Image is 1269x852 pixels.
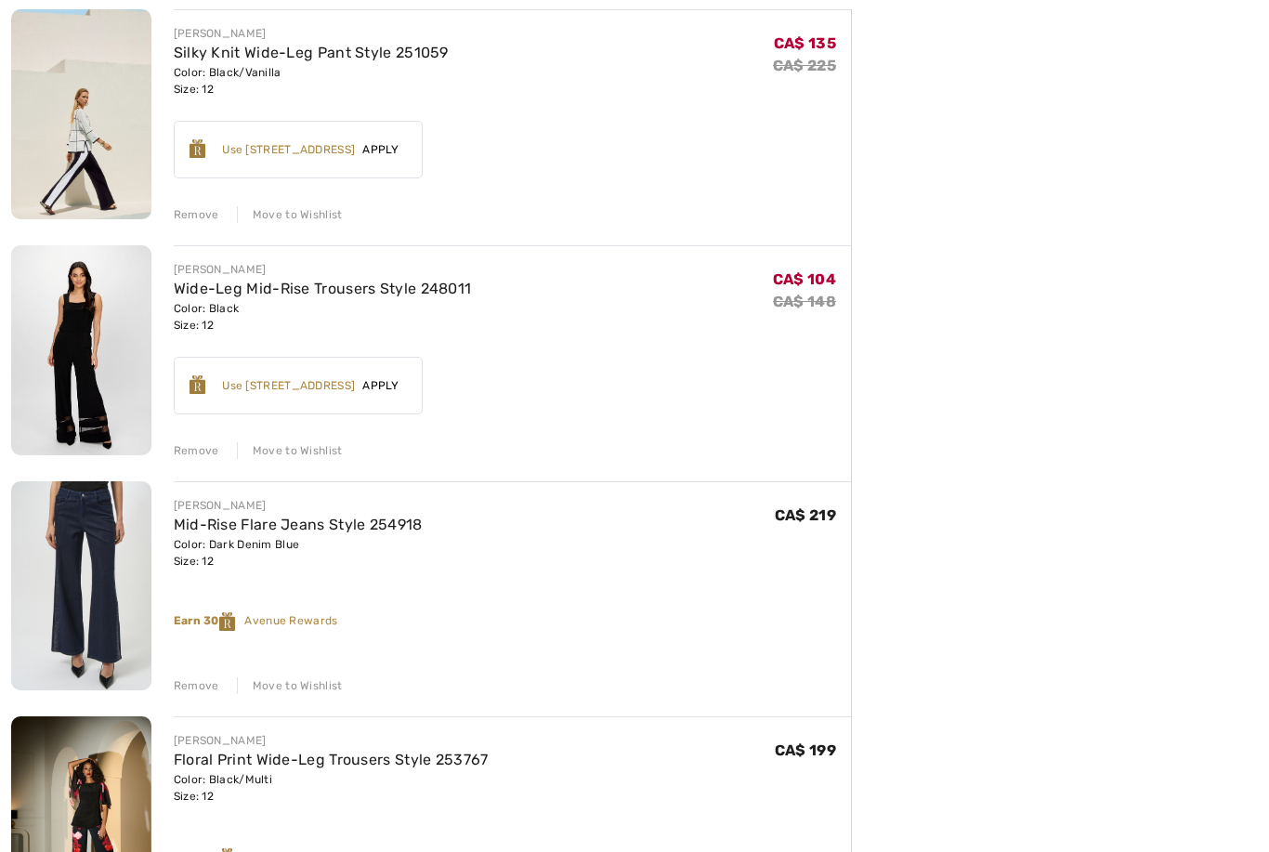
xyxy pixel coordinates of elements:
[219,612,236,631] img: Reward-Logo.svg
[237,442,343,459] div: Move to Wishlist
[237,206,343,223] div: Move to Wishlist
[174,732,489,749] div: [PERSON_NAME]
[174,516,423,533] a: Mid-Rise Flare Jeans Style 254918
[11,245,151,455] img: Wide-Leg Mid-Rise Trousers Style 248011
[174,771,489,805] div: Color: Black/Multi Size: 12
[190,375,206,394] img: Reward-Logo.svg
[174,677,219,694] div: Remove
[174,612,851,631] div: Avenue Rewards
[222,377,355,394] div: Use [STREET_ADDRESS]
[11,9,151,219] img: Silky Knit Wide-Leg Pant Style 251059
[174,442,219,459] div: Remove
[237,677,343,694] div: Move to Wishlist
[222,141,355,158] div: Use [STREET_ADDRESS]
[190,139,206,158] img: Reward-Logo.svg
[174,64,449,98] div: Color: Black/Vanilla Size: 12
[174,261,472,278] div: [PERSON_NAME]
[174,44,449,61] a: Silky Knit Wide-Leg Pant Style 251059
[174,497,423,514] div: [PERSON_NAME]
[174,614,245,627] strong: Earn 30
[174,751,489,768] a: Floral Print Wide-Leg Trousers Style 253767
[355,377,407,394] span: Apply
[773,270,836,288] span: CA$ 104
[775,506,836,524] span: CA$ 219
[774,34,836,52] span: CA$ 135
[775,741,836,759] span: CA$ 199
[355,141,407,158] span: Apply
[174,25,449,42] div: [PERSON_NAME]
[174,280,472,297] a: Wide-Leg Mid-Rise Trousers Style 248011
[11,481,151,691] img: Mid-Rise Flare Jeans Style 254918
[174,300,472,334] div: Color: Black Size: 12
[174,206,219,223] div: Remove
[773,57,836,74] s: CA$ 225
[174,536,423,570] div: Color: Dark Denim Blue Size: 12
[773,293,836,310] s: CA$ 148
